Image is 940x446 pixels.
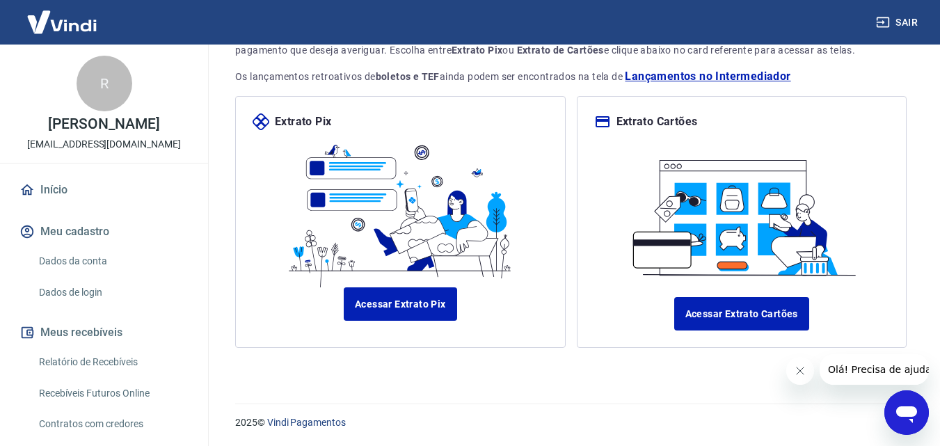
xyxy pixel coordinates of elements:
[623,147,860,280] img: ilustracard.1447bf24807628a904eb562bb34ea6f9.svg
[884,390,929,435] iframe: Botão para abrir a janela de mensagens
[17,317,191,348] button: Meus recebíveis
[27,137,181,152] p: [EMAIL_ADDRESS][DOMAIN_NAME]
[873,10,923,35] button: Sair
[77,56,132,111] div: R
[267,417,346,428] a: Vindi Pagamentos
[48,117,159,132] p: [PERSON_NAME]
[616,113,698,130] p: Extrato Cartões
[33,348,191,376] a: Relatório de Recebíveis
[625,68,790,85] a: Lançamentos no Intermediador
[786,357,814,385] iframe: Fechar mensagem
[17,216,191,247] button: Meu cadastro
[376,71,440,82] strong: boletos e TEF
[235,415,907,430] p: 2025 ©
[517,45,604,56] strong: Extrato de Cartões
[344,287,457,321] a: Acessar Extrato Pix
[820,354,929,385] iframe: Mensagem da empresa
[282,130,518,287] img: ilustrapix.38d2ed8fdf785898d64e9b5bf3a9451d.svg
[17,1,107,43] img: Vindi
[33,410,191,438] a: Contratos com credores
[33,379,191,408] a: Recebíveis Futuros Online
[33,278,191,307] a: Dados de login
[17,175,191,205] a: Início
[452,45,502,56] strong: Extrato Pix
[275,113,331,130] p: Extrato Pix
[33,247,191,276] a: Dados da conta
[235,68,907,85] p: Os lançamentos retroativos de ainda podem ser encontrados na tela de
[8,10,117,21] span: Olá! Precisa de ajuda?
[674,297,809,330] a: Acessar Extrato Cartões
